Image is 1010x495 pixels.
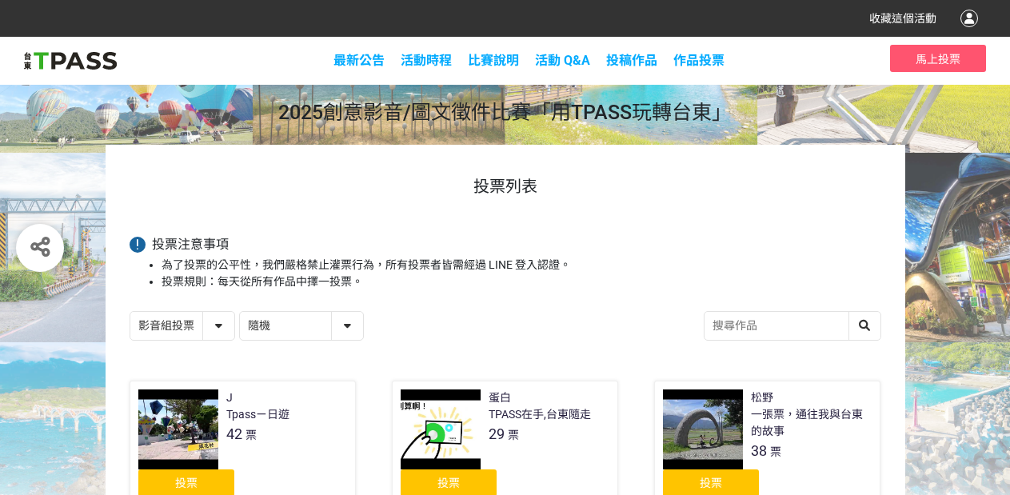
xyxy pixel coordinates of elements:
[401,53,452,68] a: 活動時程
[333,53,385,68] a: 最新公告
[489,425,505,442] span: 29
[673,53,725,68] span: 作品投票
[869,12,936,25] span: 收藏這個活動
[162,273,881,290] li: 投票規則：每天從所有作品中擇一投票。
[705,312,880,340] input: 搜尋作品
[700,477,722,489] span: 投票
[226,406,289,423] div: Tpassㄧ日遊
[770,445,781,458] span: 票
[751,442,767,459] span: 38
[535,53,590,68] a: 活動 Q&A
[278,101,732,124] span: 2025創意影音/圖文徵件比賽「用TPASS玩轉台東」
[24,49,117,73] img: 2025創意影音/圖文徵件比賽「用TPASS玩轉台東」
[468,53,519,68] a: 比賽說明
[890,45,986,72] button: 馬上投票
[226,389,233,406] div: J
[437,477,460,489] span: 投票
[916,53,960,66] span: 馬上投票
[751,389,773,406] div: 松野
[508,429,519,441] span: 票
[175,477,198,489] span: 投票
[226,425,242,442] span: 42
[489,406,591,423] div: TPASS在手,台東隨走
[130,177,881,196] h1: 投票列表
[246,429,257,441] span: 票
[162,257,881,273] li: 為了投票的公平性，我們嚴格禁止灌票行為，所有投票者皆需經過 LINE 登入認證。
[152,237,229,252] span: 投票注意事項
[606,53,657,68] span: 投稿作品
[489,389,511,406] div: 蛋白
[751,406,872,440] div: 一張票，通往我與台東的故事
